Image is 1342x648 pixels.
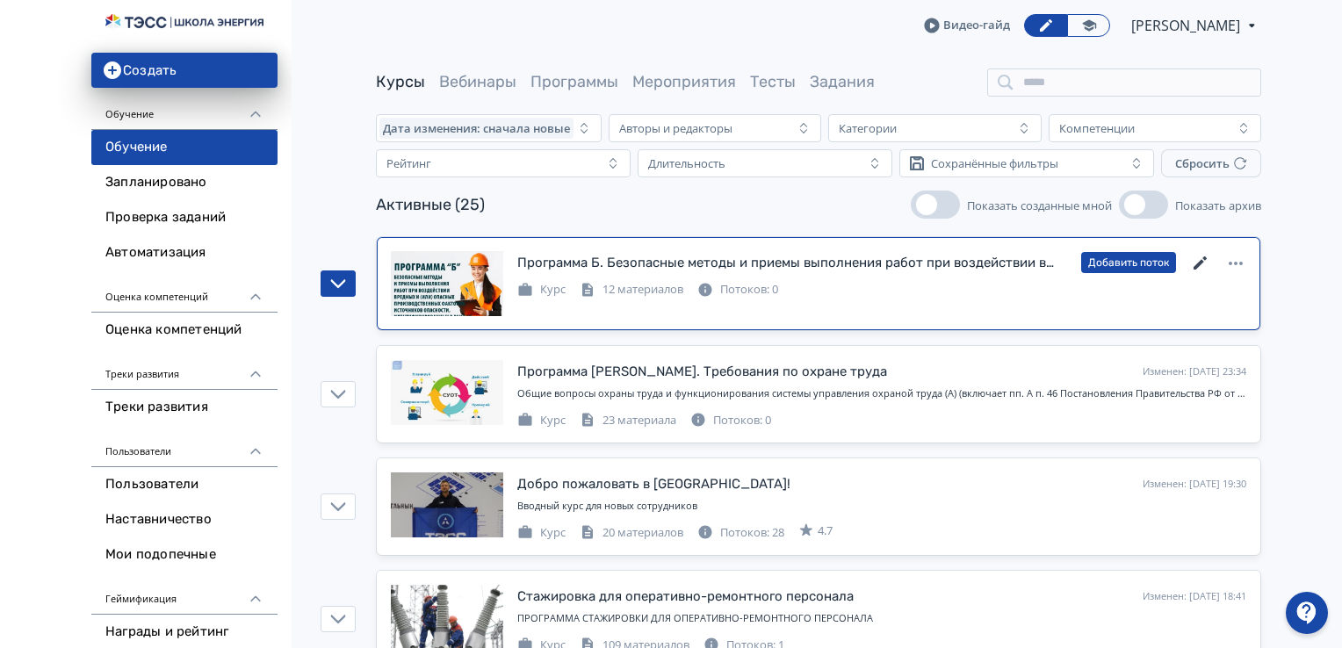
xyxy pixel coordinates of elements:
[91,390,278,425] a: Треки развития
[376,114,602,142] button: Дата изменения: сначала новые
[517,587,854,607] div: Стажировка для оперативно-ремонтного персонала
[91,235,278,270] a: Автоматизация
[91,270,278,313] div: Оценка компетенций
[690,412,771,429] div: Потоков: 0
[91,200,278,235] a: Проверка заданий
[1049,114,1261,142] button: Компетенции
[517,524,566,542] div: Курс
[1059,121,1135,135] div: Компетенции
[517,611,1246,626] div: ПРОГРАММА СТАЖИРОВКИ ДЛЯ ОПЕРАТИВНО-РЕМОНТНОГО ПЕРСОНАЛА
[839,121,897,135] div: Категории
[91,53,278,88] button: Создать
[91,313,278,348] a: Оценка компетенций
[517,362,887,382] div: Программа А. Требования по охране труда
[697,281,778,299] div: Потоков: 0
[1081,252,1176,273] button: Добавить поток
[91,88,278,130] div: Обучение
[580,412,676,429] div: 23 материала
[580,281,683,299] div: 12 материалов
[1067,14,1110,37] a: Переключиться в режим ученика
[810,72,875,91] a: Задания
[1143,364,1246,379] div: Изменен: [DATE] 23:34
[517,474,790,494] div: Добро пожаловать в ТЭСС!
[619,121,732,135] div: Авторы и редакторы
[924,17,1010,34] a: Видео-гайд
[91,537,278,572] a: Мои подопечные
[376,149,631,177] button: Рейтинг
[697,524,784,542] div: Потоков: 28
[91,130,278,165] a: Обучение
[91,502,278,537] a: Наставничество
[1143,589,1246,604] div: Изменен: [DATE] 18:41
[105,14,263,31] img: https://files.teachbase.ru/system/account/58100/logo/medium-61d145adc09abfe037a1aefb650fc09a.png
[517,386,1246,401] div: Общие вопросы охраны труда и функционирования системы управления охраной труда (А) (включает пп. ...
[530,72,618,91] a: Программы
[91,467,278,502] a: Пользователи
[967,198,1112,213] span: Показать созданные мной
[1161,149,1261,177] button: Сбросить
[383,121,570,135] span: Дата изменения: сначала новые
[609,114,821,142] button: Авторы и редакторы
[91,572,278,615] div: Геймификация
[386,156,431,170] div: Рейтинг
[818,522,833,540] span: 4.7
[638,149,892,177] button: Длительность
[91,165,278,200] a: Запланировано
[517,281,566,299] div: Курс
[828,114,1041,142] button: Категории
[91,348,278,390] div: Треки развития
[1175,198,1261,213] span: Показать архив
[1131,15,1243,36] span: Анастасия Фёдорова
[517,412,566,429] div: Курс
[931,156,1058,170] div: Сохранённые фильтры
[439,72,516,91] a: Вебинары
[376,193,485,217] div: Активные (25)
[517,253,1057,273] div: Программа Б. Безопасные методы и приемы выполнения работ при воздействии вредных и (или) опасных ...
[1143,477,1246,492] div: Изменен: [DATE] 19:30
[376,72,425,91] a: Курсы
[750,72,796,91] a: Тесты
[91,425,278,467] div: Пользователи
[648,156,725,170] div: Длительность
[632,72,736,91] a: Мероприятия
[580,524,683,542] div: 20 материалов
[517,499,1246,514] div: Вводный курс для новых сотрудников
[899,149,1154,177] button: Сохранённые фильтры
